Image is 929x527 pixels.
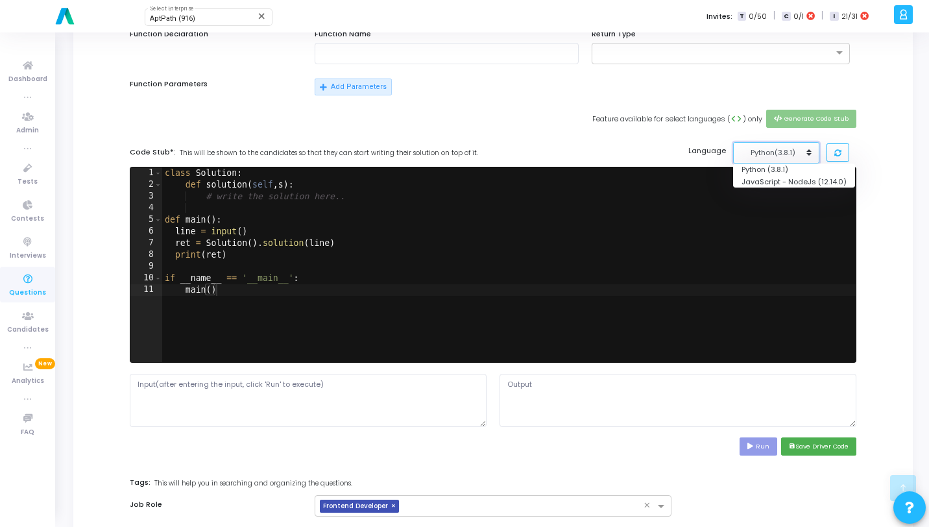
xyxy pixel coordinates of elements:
[830,12,838,21] span: I
[130,147,478,158] label: Code Stub*:
[130,249,162,261] div: 8
[740,437,777,455] button: Run
[52,3,78,29] img: logo
[257,11,267,21] mat-icon: Clear
[130,500,302,509] h6: Job Role
[733,164,855,176] button: Python (3.8.1)
[391,500,399,513] span: ×
[315,79,392,95] button: Add Parameters
[150,14,195,23] span: AptPath (916)
[9,288,46,299] span: Questions
[18,177,38,188] span: Tests
[130,214,162,226] div: 5
[130,238,162,249] div: 7
[766,110,856,127] button: Generate Code Stub
[733,176,855,188] button: JavaScript - NodeJs (12.14.0)
[130,179,162,191] div: 2
[130,261,162,273] div: 9
[749,11,767,22] span: 0/50
[741,147,804,158] div: Python(3.8.1)
[154,479,352,489] span: This will help you in searching and organizing the questions.
[644,500,655,513] span: Clear all
[16,125,39,136] span: Admin
[821,9,823,23] span: |
[706,11,732,22] label: Invites:
[789,443,795,450] i: save
[320,500,391,513] span: Frontend Developer
[738,12,746,21] span: T
[130,202,162,214] div: 4
[130,273,162,284] div: 10
[10,251,46,262] span: Interviews
[180,149,478,158] span: This will be shown to the candidates so that they can start writing their solution on top of it.
[21,427,34,438] span: FAQ
[781,437,856,455] button: saveSave Driver Code
[130,167,162,179] div: 1
[35,358,55,369] span: New
[592,113,762,125] p: Feature available for select languages ( ) only
[793,11,804,22] span: 0/1
[7,325,49,336] span: Candidates
[130,79,286,90] label: Function Parameters
[130,477,841,489] label: Tags:
[733,142,819,164] button: Python(3.8.1)
[130,226,162,238] div: 6
[12,376,44,387] span: Analytics
[592,29,636,40] label: Return Type
[782,12,790,21] span: C
[773,9,775,23] span: |
[11,214,44,225] span: Contests
[730,113,743,125] mat-icon: code
[315,29,371,40] label: Function Name
[130,284,162,296] div: 11
[688,145,726,156] label: Language
[130,191,162,202] div: 3
[841,11,858,22] span: 21/31
[8,74,47,85] span: Dashboard
[130,29,286,40] label: Function Declaration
